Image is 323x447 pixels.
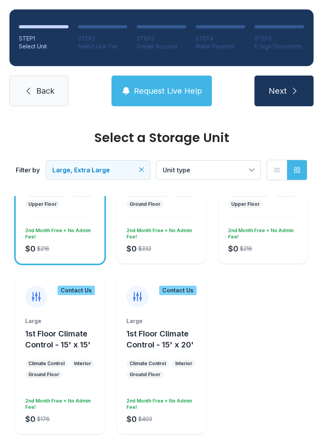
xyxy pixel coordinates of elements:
div: Upper Floor [231,201,260,207]
button: 1st Floor Climate Control - 15' x 20' [126,328,202,350]
div: STEP 5 [254,35,304,42]
div: STEP 3 [137,35,186,42]
div: Select Unit [19,42,69,50]
div: STEP 2 [78,35,128,42]
div: $0 [126,414,137,425]
div: $216 [37,245,49,253]
div: Contact Us [58,286,95,295]
div: Ground Floor [130,201,160,207]
div: 2nd Month Free + No Admin Fee! [225,224,298,240]
button: Unit type [156,161,260,179]
div: 2nd Month Free + No Admin Fee! [22,395,95,410]
div: Contact Us [159,286,197,295]
div: Make Payment [196,42,245,50]
div: Interior [175,360,192,367]
div: Filter by [16,165,40,175]
div: 2nd Month Free + No Admin Fee! [22,224,95,240]
div: Ground Floor [28,371,59,378]
button: Clear filters [137,166,145,174]
div: Ground Floor [130,371,160,378]
span: Back [36,85,54,96]
div: $0 [25,414,35,425]
span: Unit type [163,166,190,174]
button: 1st Floor Climate Control - 15' x 15' [25,328,101,350]
div: STEP 4 [196,35,245,42]
div: $0 [25,243,35,254]
div: $332 [138,245,151,253]
div: Upper Floor [28,201,57,207]
div: Large [25,317,95,325]
div: $216 [240,245,252,253]
div: $403 [138,415,152,423]
span: 1st Floor Climate Control - 15' x 20' [126,329,194,349]
div: Select a Storage Unit [16,131,307,144]
div: 2nd Month Free + No Admin Fee! [123,224,196,240]
div: $0 [126,243,137,254]
div: Climate Control [28,360,65,367]
button: Large, Extra Large [46,161,150,179]
span: Request Live Help [134,85,202,96]
span: Next [269,85,287,96]
div: $0 [228,243,238,254]
span: Large, Extra Large [52,166,110,174]
div: Interior [74,360,91,367]
div: Create Account [137,42,186,50]
div: Climate Control [130,360,166,367]
div: $176 [37,415,50,423]
div: Select Unit Tier [78,42,128,50]
div: Large [126,317,196,325]
div: STEP 1 [19,35,69,42]
span: 1st Floor Climate Control - 15' x 15' [25,329,91,349]
div: E-Sign Documents [254,42,304,50]
div: 2nd Month Free + No Admin Fee! [123,395,196,410]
